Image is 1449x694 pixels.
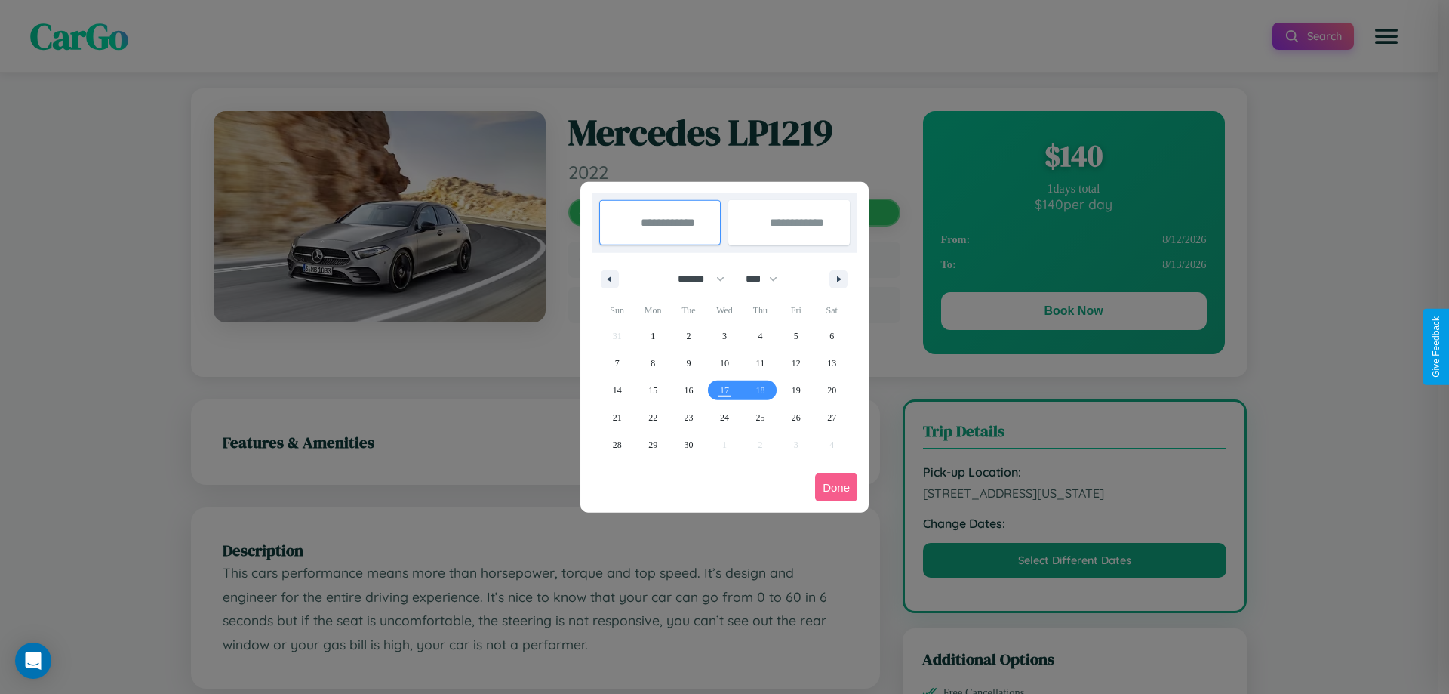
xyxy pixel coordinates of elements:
span: 12 [792,350,801,377]
button: 22 [635,404,670,431]
button: 21 [599,404,635,431]
span: 6 [829,322,834,350]
button: 5 [778,322,814,350]
span: 13 [827,350,836,377]
span: Thu [743,298,778,322]
span: 16 [685,377,694,404]
span: 22 [648,404,657,431]
div: Open Intercom Messenger [15,643,51,679]
button: Done [815,473,857,501]
span: 2 [687,322,691,350]
span: 24 [720,404,729,431]
button: 27 [814,404,850,431]
button: 2 [671,322,706,350]
span: Fri [778,298,814,322]
span: 30 [685,431,694,458]
button: 9 [671,350,706,377]
button: 3 [706,322,742,350]
span: 25 [755,404,764,431]
button: 28 [599,431,635,458]
button: 25 [743,404,778,431]
button: 19 [778,377,814,404]
span: 1 [651,322,655,350]
button: 11 [743,350,778,377]
span: Sun [599,298,635,322]
span: 17 [720,377,729,404]
button: 4 [743,322,778,350]
span: 29 [648,431,657,458]
span: 19 [792,377,801,404]
button: 6 [814,322,850,350]
button: 17 [706,377,742,404]
button: 15 [635,377,670,404]
span: 11 [756,350,765,377]
span: 26 [792,404,801,431]
button: 29 [635,431,670,458]
span: 9 [687,350,691,377]
button: 26 [778,404,814,431]
span: Wed [706,298,742,322]
span: 7 [615,350,620,377]
span: Mon [635,298,670,322]
span: 21 [613,404,622,431]
span: 4 [758,322,762,350]
span: 14 [613,377,622,404]
span: 20 [827,377,836,404]
span: Tue [671,298,706,322]
button: 12 [778,350,814,377]
span: 3 [722,322,727,350]
span: 10 [720,350,729,377]
button: 14 [599,377,635,404]
span: 18 [755,377,764,404]
button: 1 [635,322,670,350]
span: Sat [814,298,850,322]
span: 5 [794,322,798,350]
span: 15 [648,377,657,404]
button: 16 [671,377,706,404]
span: 28 [613,431,622,458]
button: 30 [671,431,706,458]
button: 10 [706,350,742,377]
button: 20 [814,377,850,404]
button: 23 [671,404,706,431]
button: 8 [635,350,670,377]
span: 8 [651,350,655,377]
button: 13 [814,350,850,377]
button: 24 [706,404,742,431]
span: 27 [827,404,836,431]
span: 23 [685,404,694,431]
button: 18 [743,377,778,404]
div: Give Feedback [1431,316,1441,378]
button: 7 [599,350,635,377]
